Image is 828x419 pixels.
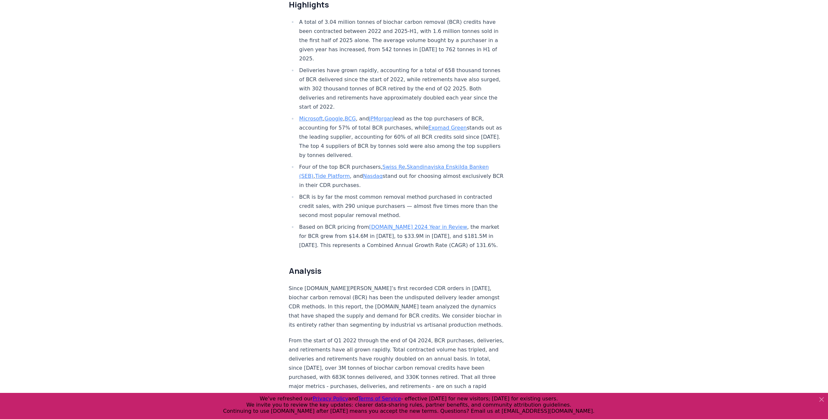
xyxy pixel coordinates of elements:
[369,224,467,230] a: [DOMAIN_NAME] 2024 Year in Review
[297,193,505,220] li: BCR is by far the most common removal method purchased in contracted credit sales, with 290 uniqu...
[382,164,405,170] a: Swiss Re
[297,18,505,63] li: A total of 3.04 million tonnes of biochar carbon removal (BCR) credits have been contracted betwe...
[363,173,383,179] a: Nasdaq
[289,284,505,330] p: Since [DOMAIN_NAME][PERSON_NAME]’s first recorded CDR orders in [DATE], biochar carbon removal (B...
[315,173,350,179] a: Tide Platform
[324,116,343,122] a: Google
[297,223,505,250] li: Based on BCR pricing from , the market for BCR grew from $14.6M in [DATE], to $33.9M in [DATE], a...
[289,336,505,400] p: From the start of Q1 2022 through the end of Q4 2024, BCR purchases, deliveries, and retirements ...
[297,66,505,112] li: Deliveries have grown rapidly, accounting for a total of 658 thousand tonnes of BCR delivered sin...
[299,116,323,122] a: Microsoft
[289,266,505,276] h2: Analysis
[345,116,356,122] a: BCG
[297,114,505,160] li: , , , and lead as the top purchasers of BCR, accounting for 57% of total BCR purchases, while sta...
[428,125,467,131] a: Exomad Green
[369,116,393,122] a: JPMorgan
[297,163,505,190] li: Four of the top BCR purchasers, , , , and stand out for choosing almost exclusively BCR in their ...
